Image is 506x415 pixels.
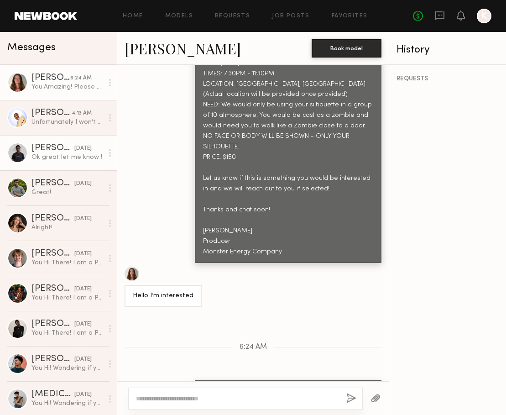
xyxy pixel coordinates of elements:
[74,390,92,399] div: [DATE]
[133,291,193,301] div: Hello I’m interested
[31,284,74,294] div: [PERSON_NAME]
[272,13,310,19] a: Job Posts
[74,179,92,188] div: [DATE]
[31,364,103,373] div: You: Hi! Wondering if you saw my above message. We would love to have you!
[7,42,56,53] span: Messages
[31,74,70,83] div: [PERSON_NAME]
[396,45,499,55] div: History
[74,320,92,329] div: [DATE]
[31,179,74,188] div: [PERSON_NAME]
[312,39,381,58] button: Book model
[31,188,103,197] div: Great!
[74,285,92,294] div: [DATE]
[31,399,103,408] div: You: Hi! Wondering if you saw my above message. We would love to have you!
[312,44,381,52] a: Book model
[31,223,103,232] div: Alright!
[31,294,103,302] div: You: Hi There! I am a Producer for Monster Energy and we are looking for some talent for an upcom...
[72,109,92,118] div: 4:13 AM
[70,74,92,83] div: 6:24 AM
[477,9,491,23] a: K
[31,118,103,126] div: Unfortunately I won’t make it
[125,38,241,58] a: [PERSON_NAME]
[31,329,103,337] div: You: Hi There! I am a Producer for Monster Energy and we are looking for some talent for an upcom...
[31,258,103,267] div: You: Hi There! I am a Producer for Monster Energy and we are looking for some talent for an upcom...
[31,144,74,153] div: [PERSON_NAME]
[31,249,74,258] div: [PERSON_NAME]
[31,390,74,399] div: [MEDICAL_DATA][PERSON_NAME]
[74,355,92,364] div: [DATE]
[240,343,267,351] span: 6:24 AM
[31,83,103,91] div: You: Amazing! Please put a hold on and we will get back to you with more information.
[215,13,250,19] a: Requests
[74,215,92,223] div: [DATE]
[74,144,92,153] div: [DATE]
[31,214,74,223] div: [PERSON_NAME]
[31,320,74,329] div: [PERSON_NAME]
[74,250,92,258] div: [DATE]
[123,13,143,19] a: Home
[332,13,368,19] a: Favorites
[31,109,72,118] div: [PERSON_NAME]
[31,355,74,364] div: [PERSON_NAME]
[396,76,499,82] div: REQUESTS
[31,153,103,162] div: Ok great let me know !
[165,13,193,19] a: Models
